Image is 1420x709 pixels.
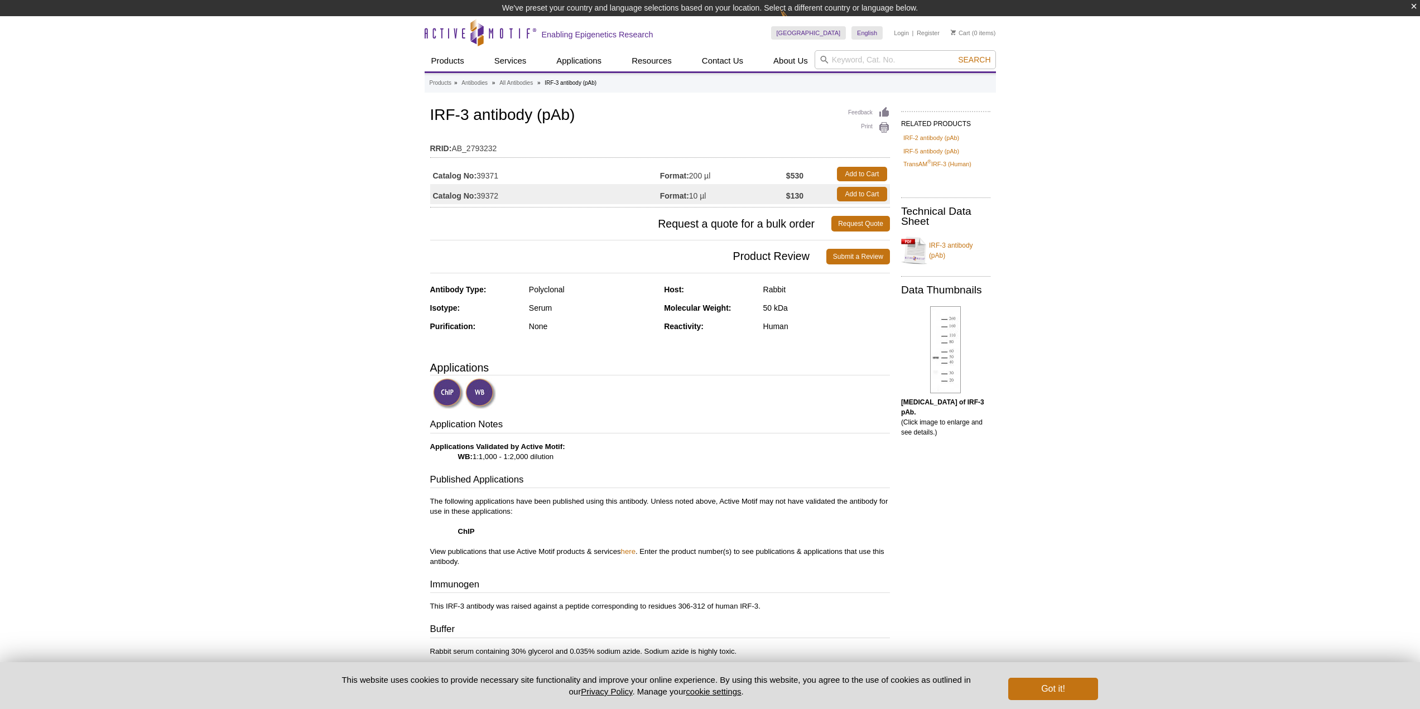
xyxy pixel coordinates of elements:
img: Western Blot Validated [465,378,496,409]
a: IRF-3 antibody (pAb) [901,234,990,267]
li: (0 items) [951,26,996,40]
a: Add to Cart [837,167,887,181]
span: Request a quote for a bulk order [430,216,832,231]
a: Request Quote [831,216,890,231]
strong: Catalog No: [433,191,477,201]
strong: Antibody Type: [430,285,487,294]
a: Submit a Review [826,249,890,264]
li: » [537,80,541,86]
h2: RELATED PRODUCTS [901,111,990,131]
li: » [492,80,495,86]
td: AB_2793232 [430,137,890,155]
a: Cart [951,29,970,37]
input: Keyword, Cat. No. [815,50,996,69]
div: Serum [529,303,656,313]
strong: ChIP [458,527,475,536]
li: IRF-3 antibody (pAb) [545,80,596,86]
a: Antibodies [461,78,488,88]
h1: IRF-3 antibody (pAb) [430,107,890,126]
a: All Antibodies [499,78,533,88]
strong: $530 [786,171,803,181]
span: Search [958,55,990,64]
a: Products [425,50,471,71]
h3: Buffer [430,623,890,638]
a: Register [917,29,940,37]
strong: WB: [458,452,473,461]
strong: Reactivity: [664,322,704,331]
a: here [621,547,636,556]
p: 1:1,000 - 1:2,000 dilution [430,442,890,462]
a: TransAM®IRF-3 (Human) [903,159,971,169]
td: 39371 [430,164,660,184]
h3: Applications [430,359,890,376]
b: Applications Validated by Active Motif: [430,442,565,451]
a: IRF-2 antibody (pAb) [903,133,959,143]
a: English [851,26,883,40]
a: Add to Cart [837,187,887,201]
div: 50 kDa [763,303,890,313]
b: [MEDICAL_DATA] of IRF-3 pAb. [901,398,984,416]
h2: Enabling Epigenetics Research [542,30,653,40]
div: Human [763,321,890,331]
img: Your Cart [951,30,956,35]
a: Login [894,29,909,37]
sup: ® [927,159,931,165]
a: Contact Us [695,50,750,71]
a: [GEOGRAPHIC_DATA] [771,26,846,40]
strong: Host: [664,285,684,294]
button: Search [955,55,994,65]
p: This IRF-3 antibody was raised against a peptide corresponding to residues 306-312 of human IRF-3. [430,601,890,611]
a: About Us [767,50,815,71]
img: IRF-3 antibody (pAb) tested by Western blot. [930,306,961,393]
strong: $130 [786,191,803,201]
strong: Format: [660,171,689,181]
a: Privacy Policy [581,687,632,696]
div: Polyclonal [529,284,656,295]
strong: Format: [660,191,689,201]
td: 39372 [430,184,660,204]
a: Services [488,50,533,71]
td: 200 µl [660,164,786,184]
h3: Application Notes [430,418,890,433]
a: Feedback [848,107,890,119]
strong: Molecular Weight: [664,303,731,312]
h3: Immunogen [430,578,890,594]
strong: Catalog No: [433,171,477,181]
h3: Published Applications [430,473,890,489]
p: (Click image to enlarge and see details.) [901,397,990,437]
div: None [529,321,656,331]
p: The following applications have been published using this antibody. Unless noted above, Active Mo... [430,496,890,567]
button: cookie settings [686,687,741,696]
a: Applications [550,50,608,71]
h2: Technical Data Sheet [901,206,990,226]
td: 10 µl [660,184,786,204]
li: | [912,26,914,40]
p: Rabbit serum containing 30% glycerol and 0.035% sodium azide. Sodium azide is highly toxic. [430,647,890,657]
li: » [454,80,458,86]
p: This website uses cookies to provide necessary site functionality and improve your online experie... [322,674,990,697]
img: Change Here [780,8,810,35]
span: Product Review [430,249,826,264]
a: Resources [625,50,678,71]
div: Rabbit [763,284,890,295]
img: ChIP Validated [433,378,464,409]
a: Print [848,122,890,134]
strong: Isotype: [430,303,460,312]
strong: Purification: [430,322,476,331]
h2: Data Thumbnails [901,285,990,295]
a: Products [430,78,451,88]
button: Got it! [1008,678,1098,700]
strong: RRID: [430,143,452,153]
a: IRF-5 antibody (pAb) [903,146,959,156]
